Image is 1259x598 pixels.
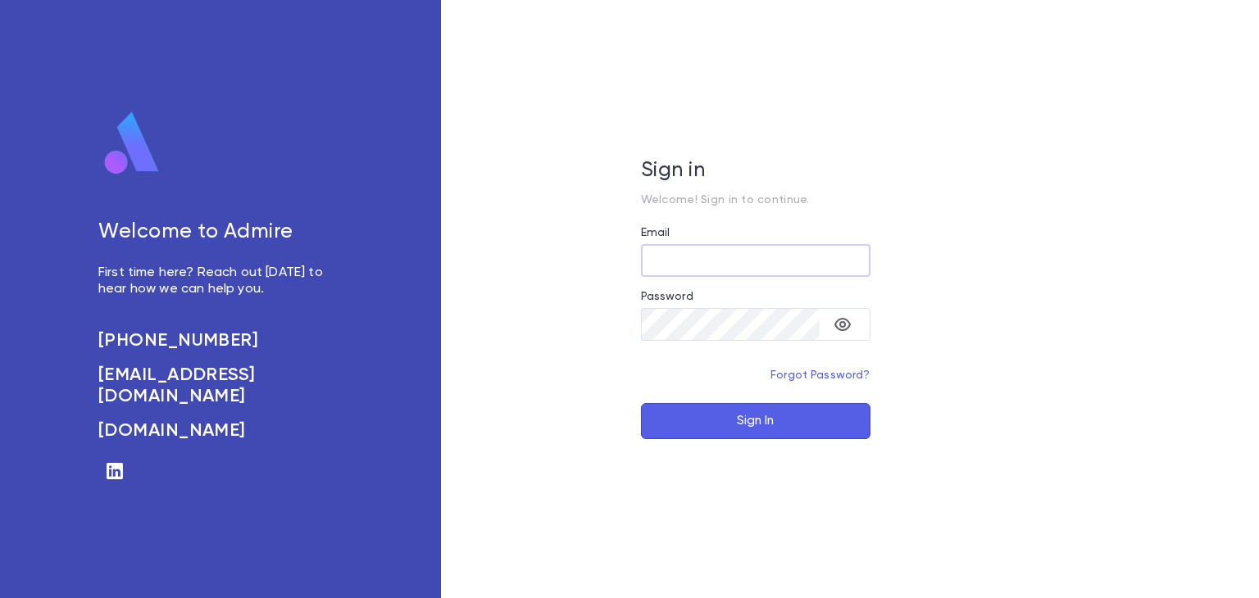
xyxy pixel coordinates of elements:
[98,265,341,297] p: First time here? Reach out [DATE] to hear how we can help you.
[826,308,859,341] button: toggle password visibility
[641,193,870,206] p: Welcome! Sign in to continue.
[98,220,341,245] h5: Welcome to Admire
[98,420,341,442] a: [DOMAIN_NAME]
[98,330,341,351] a: [PHONE_NUMBER]
[641,403,870,439] button: Sign In
[770,369,870,381] a: Forgot Password?
[641,290,693,303] label: Password
[641,159,870,183] h5: Sign in
[98,111,166,176] img: logo
[641,226,670,239] label: Email
[98,365,341,407] a: [EMAIL_ADDRESS][DOMAIN_NAME]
